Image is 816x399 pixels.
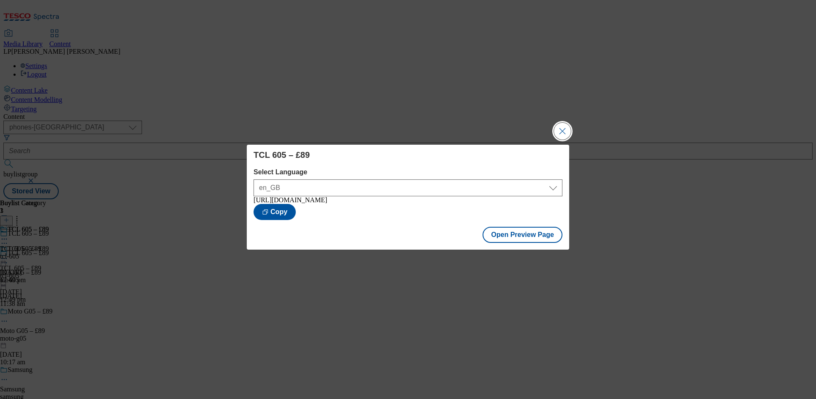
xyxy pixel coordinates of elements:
[554,123,571,140] button: Close Modal
[254,204,296,220] button: Copy
[254,196,562,204] div: [URL][DOMAIN_NAME]
[247,145,569,250] div: Modal
[254,150,562,160] h4: TCL 605 – £89
[483,227,562,243] button: Open Preview Page
[254,168,562,176] label: Select Language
